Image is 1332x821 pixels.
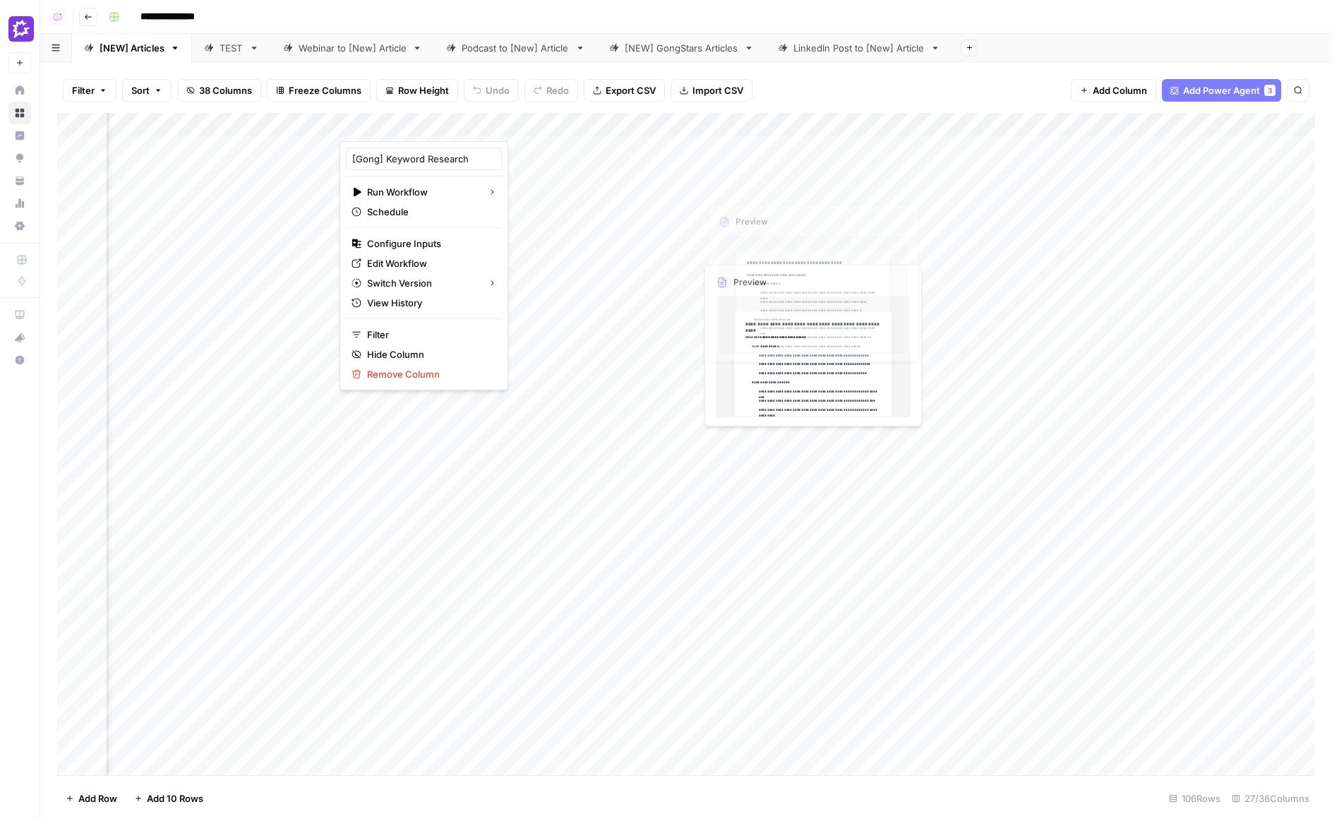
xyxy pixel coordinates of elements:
span: Add Row [78,791,117,805]
button: Import CSV [671,79,752,102]
button: Filter [63,79,116,102]
a: Webinar to [New] Article [271,34,434,62]
a: LinkedIn Post to [New] Article [766,34,952,62]
a: Home [8,79,31,102]
span: Add 10 Rows [147,791,203,805]
a: Settings [8,215,31,237]
a: Insights [8,124,31,147]
button: Redo [524,79,578,102]
span: Add Column [1093,83,1147,97]
a: AirOps Academy [8,304,31,326]
span: Hide Column [367,347,491,361]
a: [NEW] GongStars Articles [597,34,766,62]
button: Add Row [57,787,126,810]
span: 3 [1268,85,1272,96]
div: LinkedIn Post to [New] Article [793,41,925,55]
span: Undo [486,83,510,97]
div: 106 Rows [1163,787,1226,810]
span: Filter [72,83,95,97]
span: Add Power Agent [1183,83,1260,97]
button: Help + Support [8,349,31,371]
div: What's new? [9,327,30,348]
a: [NEW] Articles [72,34,192,62]
span: Switch Version [367,276,476,290]
div: Webinar to [New] Article [299,41,407,55]
span: Remove Column [367,367,491,381]
button: Export CSV [584,79,665,102]
div: [NEW] GongStars Articles [625,41,738,55]
span: Export CSV [606,83,656,97]
span: View History [367,296,491,310]
div: TEST [220,41,244,55]
button: 38 Columns [177,79,261,102]
button: What's new? [8,326,31,349]
span: Run Workflow [367,185,476,199]
a: Your Data [8,169,31,192]
span: Freeze Columns [289,83,361,97]
a: Usage [8,192,31,215]
div: Podcast to [New] Article [462,41,570,55]
span: Configure Inputs [367,236,491,251]
div: 27/38 Columns [1226,787,1315,810]
img: Gong Logo [8,16,34,42]
div: 3 [1264,85,1276,96]
button: Add 10 Rows [126,787,212,810]
span: 38 Columns [199,83,252,97]
a: Opportunities [8,147,31,169]
button: Sort [122,79,172,102]
a: TEST [192,34,271,62]
button: Add Column [1071,79,1156,102]
button: Freeze Columns [267,79,371,102]
button: Undo [464,79,519,102]
span: Schedule [367,205,491,219]
button: Workspace: Gong [8,11,31,47]
span: Import CSV [692,83,743,97]
a: Browse [8,102,31,124]
a: Podcast to [New] Article [434,34,597,62]
span: Row Height [398,83,449,97]
span: Edit Workflow [367,256,491,270]
span: Redo [546,83,569,97]
button: Add Power Agent3 [1162,79,1281,102]
div: [NEW] Articles [100,41,164,55]
button: Row Height [376,79,458,102]
span: Sort [131,83,150,97]
span: Filter [367,328,491,342]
